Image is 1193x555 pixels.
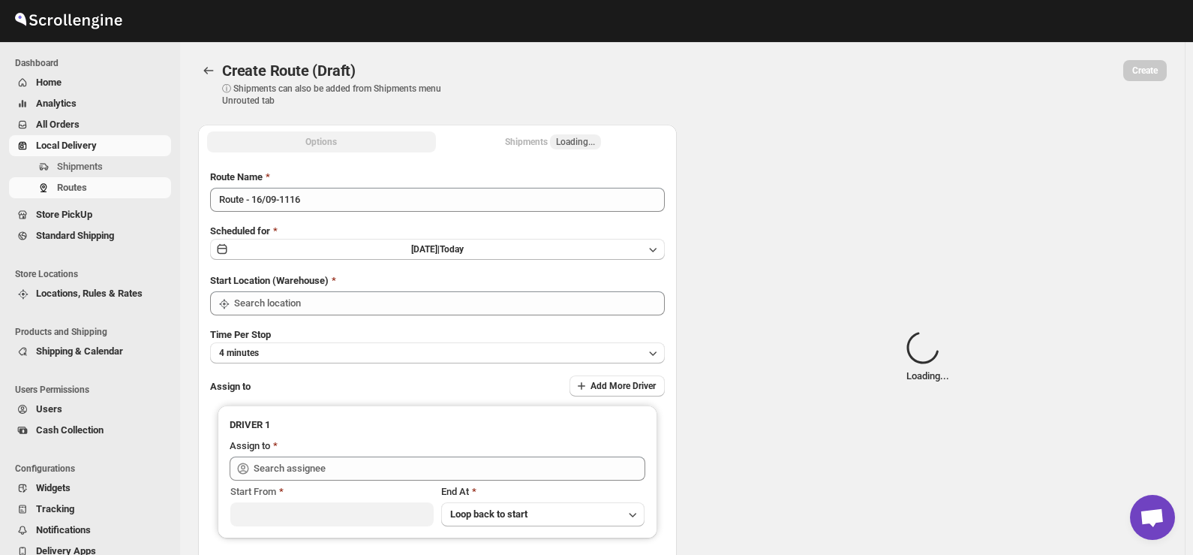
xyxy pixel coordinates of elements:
button: Widgets [9,478,171,499]
button: Locations, Rules & Rates [9,283,171,304]
span: Options [305,136,337,148]
p: ⓘ Shipments can also be added from Shipments menu Unrouted tab [222,83,458,107]
span: Notifications [36,524,91,535]
button: Shipments [9,156,171,177]
span: Create Route (Draft) [222,62,356,80]
button: Analytics [9,93,171,114]
input: Search location [234,291,665,315]
button: Add More Driver [569,376,665,397]
button: [DATE]|Today [210,239,665,260]
span: [DATE] | [411,244,440,255]
span: Loop back to start [450,508,527,520]
span: Shipping & Calendar [36,345,123,357]
span: Routes [57,182,87,193]
div: Loading... [906,331,949,384]
button: Routes [198,60,219,81]
button: Loop back to start [441,502,645,526]
span: Standard Shipping [36,230,114,241]
span: Home [36,77,62,88]
span: Store PickUp [36,209,92,220]
input: Eg: Bengaluru Route [210,188,665,212]
span: All Orders [36,119,80,130]
div: Assign to [230,439,270,454]
span: Cash Collection [36,424,104,436]
div: End At [441,484,645,499]
span: Start From [230,486,276,497]
span: Tracking [36,503,74,514]
button: Selected Shipments [439,131,668,152]
button: Routes [9,177,171,198]
span: 4 minutes [219,347,259,359]
h3: DRIVER 1 [230,418,645,433]
span: Users Permissions [15,384,173,396]
span: Assign to [210,381,251,392]
span: Time Per Stop [210,329,271,340]
span: Shipments [57,161,103,172]
input: Search assignee [254,457,645,481]
span: Dashboard [15,57,173,69]
button: All Orders [9,114,171,135]
button: Users [9,399,171,420]
span: Local Delivery [36,140,97,151]
span: Widgets [36,482,71,493]
span: Products and Shipping [15,326,173,338]
span: Add More Driver [590,380,656,392]
span: Store Locations [15,268,173,280]
span: Scheduled for [210,225,270,237]
span: Locations, Rules & Rates [36,288,143,299]
span: Loading... [556,136,595,148]
button: Tracking [9,499,171,520]
span: Configurations [15,463,173,475]
span: Route Name [210,171,263,182]
div: Open chat [1130,495,1175,540]
button: Shipping & Calendar [9,341,171,362]
button: Notifications [9,520,171,541]
span: Start Location (Warehouse) [210,275,329,286]
button: All Route Options [207,131,436,152]
span: Analytics [36,98,77,109]
button: 4 minutes [210,342,665,363]
button: Home [9,72,171,93]
span: Today [440,244,464,255]
div: Shipments [505,134,601,149]
span: Users [36,403,62,415]
button: Cash Collection [9,420,171,441]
